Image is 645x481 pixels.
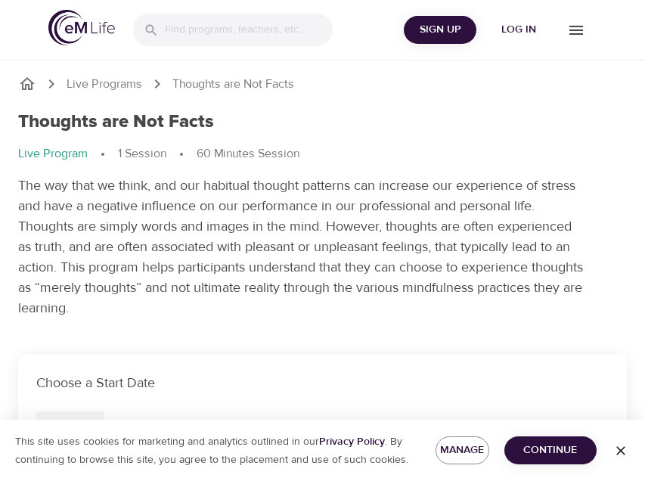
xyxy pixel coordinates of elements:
[18,111,214,133] h1: Thoughts are Not Facts
[319,435,385,448] a: Privacy Policy
[18,145,627,163] nav: breadcrumb
[555,9,597,51] button: menu
[63,417,79,430] div: Sep
[18,75,627,93] nav: breadcrumb
[48,10,115,45] img: logo
[197,145,299,163] p: 60 Minutes Session
[482,16,555,44] button: Log in
[172,76,294,93] p: Thoughts are Not Facts
[404,16,476,44] button: Sign Up
[18,145,88,163] p: Live Program
[18,175,585,318] p: The way that we think, and our habitual thought patterns can increase our experience of stress an...
[436,436,489,464] button: Manage
[36,373,609,393] p: Choose a Start Date
[516,441,585,460] span: Continue
[504,436,597,464] button: Continue
[488,20,549,39] span: Log in
[410,20,470,39] span: Sign Up
[165,14,333,46] input: Find programs, teachers, etc...
[166,418,300,465] div: [PERSON_NAME] Austin
[118,145,166,163] p: 1 Session
[448,441,477,460] span: Manage
[67,76,142,93] a: Live Programs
